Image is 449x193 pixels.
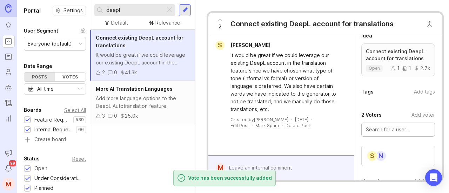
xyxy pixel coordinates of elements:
[75,117,84,123] p: 539
[423,17,437,31] button: Close button
[375,150,387,161] div: N
[291,117,292,123] div: ·
[255,123,279,129] button: Mark Spam
[102,69,105,76] div: 2
[2,162,15,175] button: Notifications
[96,35,183,48] span: Connect existing DeepL account for translations
[34,184,53,192] div: Planned
[361,32,372,40] div: Idea
[230,117,288,123] div: Created by [PERSON_NAME]
[24,6,41,15] h1: Portal
[2,35,15,48] a: Portal
[78,127,84,132] p: 66
[2,66,15,78] a: Users
[34,165,47,172] div: Open
[64,108,86,112] div: Select All
[24,73,55,81] div: Posts
[72,157,86,161] div: Reset
[413,178,435,185] div: Link issue
[34,174,82,182] div: Under Consideration
[230,51,340,113] div: It would be great if we could leverage our existing DeepL account in the translation feature sinc...
[219,23,221,30] span: 2
[425,169,442,186] div: Open Intercom Messenger
[361,43,435,76] a: Connect existing DeepL account for translationsopen112.7k
[155,19,180,27] div: Relevance
[90,81,195,124] a: More AI Translation LanguagesAdd more language options to the DeepL Autotranslation feature.3025.0k
[2,112,15,125] a: Reporting
[111,19,128,27] div: Default
[90,30,195,81] a: Connect existing DeepL account for translationsIt would be great if we could leverage our existin...
[2,178,15,190] button: M
[230,42,270,48] span: [PERSON_NAME]
[34,116,70,124] div: Feature Requests
[55,73,85,81] div: Votes
[5,4,12,12] img: Canny Home
[24,154,40,163] div: Status
[366,126,430,133] input: Search for a user...
[311,117,312,123] div: ·
[2,81,15,94] a: Autopilot
[361,111,382,119] div: 2 Voters
[114,69,117,76] div: 0
[215,41,224,50] div: S
[24,27,58,35] div: User Segment
[366,48,430,62] p: Connect existing DeepL account for translations
[2,147,15,159] button: Announcements
[391,66,400,71] div: 1
[211,41,276,50] a: S[PERSON_NAME]
[282,123,283,129] div: ·
[125,112,138,120] div: 25.0k
[402,66,411,71] div: 1
[9,160,16,166] span: 99
[414,66,430,71] div: 2.7k
[24,137,86,143] a: Create board
[2,20,15,32] a: Ideas
[34,126,73,133] div: Internal Requests
[114,112,117,120] div: 0
[53,6,86,15] button: Settings
[37,85,54,93] div: All time
[96,51,189,67] div: It would be great if we could leverage our existing DeepL account in the translation feature sinc...
[286,123,310,129] div: Delete Post
[106,6,162,14] input: Search...
[102,112,105,120] div: 3
[125,69,137,76] div: 41.3k
[411,111,435,119] div: Add voter
[361,177,394,186] div: Linear Issues
[74,86,86,92] svg: toggle icon
[2,50,15,63] a: Roadmaps
[24,106,41,114] div: Boards
[96,86,173,92] span: More AI Translation Languages
[63,7,83,14] span: Settings
[24,62,52,70] div: Date Range
[295,117,308,123] a: [DATE]
[28,40,72,48] div: Everyone (default)
[414,88,435,96] div: Add tags
[252,123,253,129] div: ·
[216,163,224,172] div: M
[295,117,308,122] time: [DATE]
[369,66,380,71] p: open
[96,95,189,110] div: Add more language options to the DeepL Autotranslation feature.
[230,19,394,29] div: Connect existing DeepL account for translations
[230,123,249,129] div: Edit Post
[361,88,374,96] div: Tags
[2,97,15,109] a: Changelog
[367,150,378,161] div: S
